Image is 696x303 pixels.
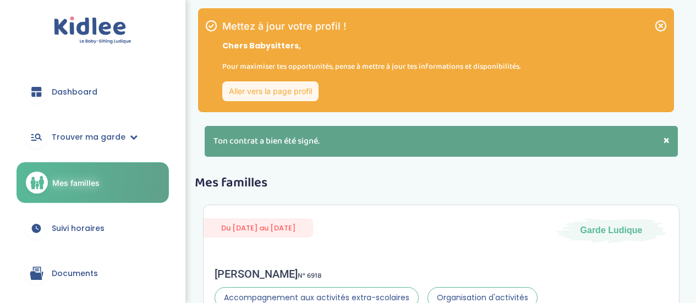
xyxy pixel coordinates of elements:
button: × [664,135,669,146]
a: Dashboard [17,72,169,112]
img: logo.svg [54,16,131,45]
a: Aller vers la page profil [222,81,319,101]
a: Mes familles [17,162,169,203]
span: Trouver ma garde [52,131,125,143]
a: Documents [17,254,169,293]
span: Suivi horaires [52,223,105,234]
p: Chers Babysitters, [222,40,520,52]
p: Pour maximiser tes opportunités, pense à mettre à jour tes informations et disponibilités. [222,60,520,73]
span: Mes familles [52,177,100,189]
span: N° 6918 [298,270,321,282]
span: Documents [52,268,98,279]
span: Du [DATE] au [DATE] [204,218,313,238]
div: Ton contrat a bien été signé. [205,126,678,157]
span: Dashboard [52,86,97,98]
span: Garde Ludique [580,224,643,236]
a: Trouver ma garde [17,117,169,157]
div: [PERSON_NAME] [215,267,538,280]
a: Suivi horaires [17,208,169,248]
h1: Mettez à jour votre profil ! [222,21,520,31]
h3: Mes familles [195,176,688,190]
